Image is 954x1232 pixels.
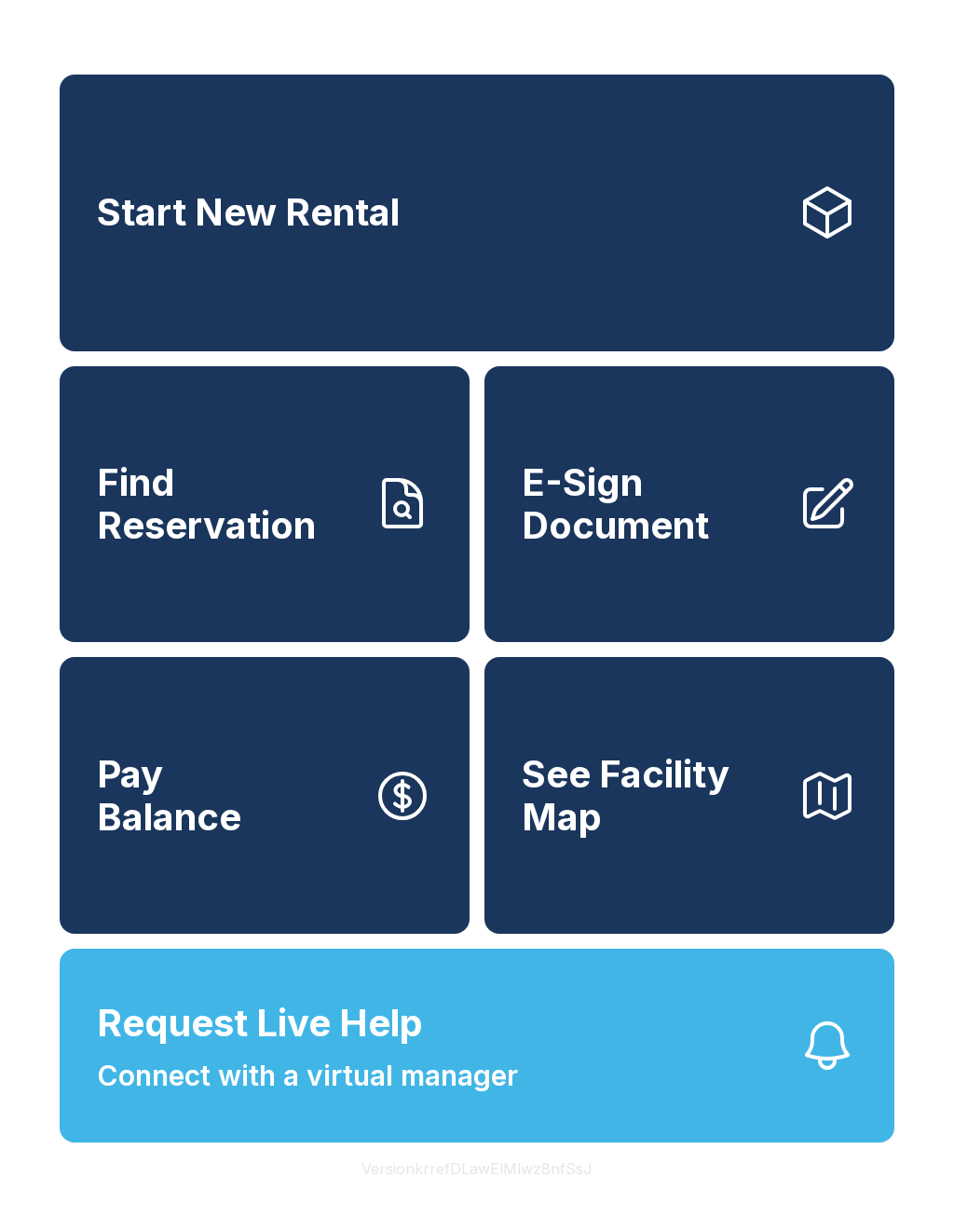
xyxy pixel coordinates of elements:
[484,657,894,934] button: See Facility Map
[522,461,783,546] span: E-Sign Document
[484,366,894,643] a: E-Sign Document
[97,191,400,234] span: Start New Rental
[97,753,241,838] span: Pay Balance
[347,1143,607,1195] button: VersionkrrefDLawElMlwz8nfSsJ
[60,366,470,643] a: Find Reservation
[97,461,358,546] span: Find Reservation
[60,75,894,351] a: Start New Rental
[97,1055,518,1097] span: Connect with a virtual manager
[60,949,894,1143] button: Request Live HelpConnect with a virtual manager
[60,657,470,934] button: PayBalance
[97,995,423,1051] span: Request Live Help
[522,753,783,838] span: See Facility Map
